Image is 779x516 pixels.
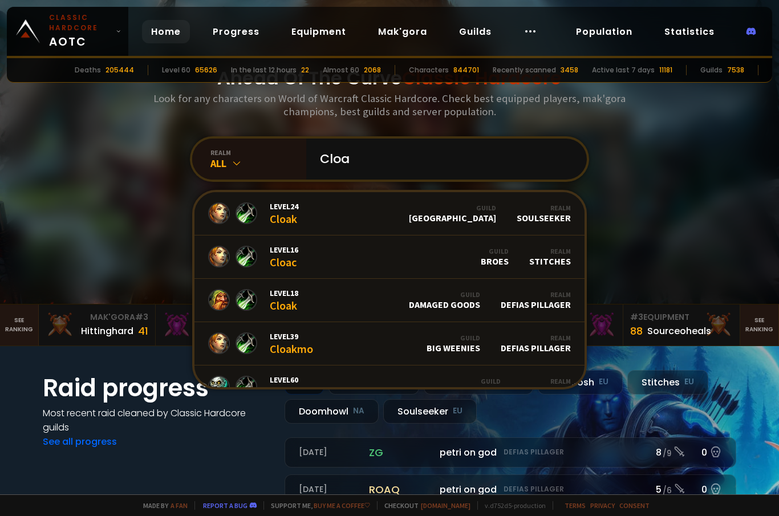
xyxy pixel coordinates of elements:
[538,370,623,395] div: Nek'Rosh
[75,65,101,75] div: Deaths
[521,377,571,397] div: Doomhowl
[299,484,320,495] small: MVP
[623,304,740,346] a: #3Equipment88Sourceoheals
[596,485,620,497] small: 145.2k
[270,331,313,356] div: Cloakmo
[481,247,509,267] div: Broes
[194,365,585,409] a: Level60CloakedGuildBooty Bay Yacht ClubRealmDoomhowl
[655,20,724,43] a: Statistics
[627,370,708,395] div: Stitches
[270,245,298,255] span: Level 16
[402,65,562,91] span: Classic Hardcore
[421,501,470,510] a: [DOMAIN_NAME]
[195,65,217,75] div: 65626
[427,334,480,354] div: Big Weenies
[270,288,298,298] span: Level 18
[43,435,117,448] a: See all progress
[106,65,134,75] div: 205444
[501,290,571,299] div: Realm
[700,65,723,75] div: Guilds
[270,288,298,312] div: Cloak
[142,20,190,43] a: Home
[270,201,298,226] div: Cloak
[194,322,585,365] a: Level39CloakmoGuildBig WeeniesRealmDefias Pillager
[204,20,269,43] a: Progress
[659,65,672,75] div: 11181
[517,204,571,224] div: Soulseeker
[377,501,470,510] span: Checkout
[592,65,655,75] div: Active last 7 days
[529,247,571,267] div: Stitches
[501,290,571,310] div: Defias Pillager
[231,65,297,75] div: In the last 12 hours
[49,13,111,33] small: Classic Hardcore
[136,501,188,510] span: Made by
[163,311,265,323] div: Mak'Gora
[403,377,501,385] div: Guild
[43,370,271,406] h1: Raid progress
[403,377,501,397] div: Booty Bay Yacht Club
[409,204,496,212] div: Guild
[194,192,585,235] a: Level24CloakGuild[GEOGRAPHIC_DATA]RealmSoulseeker
[263,501,370,510] span: Support me,
[453,405,462,417] small: EU
[513,482,620,497] span: [PERSON_NAME]
[377,445,453,460] span: Mullitrash
[203,501,248,510] a: Report a bug
[171,501,188,510] a: a fan
[149,92,630,118] h3: Look for any characters on World of Warcraft Classic Hardcore. Check best equipped players, mak'g...
[630,323,643,339] div: 88
[647,324,711,338] div: Sourceoheals
[369,20,436,43] a: Mak'gora
[619,501,650,510] a: Consent
[39,304,156,346] a: Mak'Gora#3Hittinghard41
[285,399,379,424] div: Doomhowl
[43,406,271,434] h4: Most recent raid cleaned by Classic Hardcore guilds
[727,65,744,75] div: 7538
[282,20,355,43] a: Equipment
[7,7,128,56] a: Classic HardcoreAOTC
[162,65,190,75] div: Level 60
[630,311,733,323] div: Equipment
[427,334,480,342] div: Guild
[323,65,359,75] div: Almost 60
[567,20,642,43] a: Population
[529,247,571,255] div: Realm
[364,65,381,75] div: 2068
[270,245,298,269] div: Cloac
[450,20,501,43] a: Guilds
[135,311,148,323] span: # 3
[684,376,694,388] small: EU
[210,157,306,170] div: All
[299,447,320,458] small: MVP
[558,448,579,460] small: 86.6k
[565,501,586,510] a: Terms
[501,334,571,342] div: Realm
[663,484,706,495] span: See details
[513,445,579,460] span: Clunked
[301,65,309,75] div: 22
[590,501,615,510] a: Privacy
[740,304,779,346] a: Seeranking
[630,311,643,323] span: # 3
[270,331,313,342] span: Level 39
[210,148,306,157] div: realm
[81,324,133,338] div: Hittinghard
[194,279,585,322] a: Level18CloakGuildDamaged GoodsRealmDefias Pillager
[521,377,571,385] div: Realm
[409,290,480,310] div: Damaged Goods
[285,474,736,505] a: [DATE]roaqpetri on godDefias Pillager5 /60
[314,501,370,510] a: Buy me a coffee
[477,501,546,510] span: v. d752d5 - production
[377,482,453,497] span: Mullitrash
[383,399,477,424] div: Soulseeker
[517,204,571,212] div: Realm
[313,139,573,180] input: Search a character...
[561,65,578,75] div: 3458
[501,334,571,354] div: Defias Pillager
[493,65,556,75] div: Recently scanned
[46,311,148,323] div: Mak'Gora
[270,201,298,212] span: Level 24
[138,323,148,339] div: 41
[270,375,309,385] span: Level 60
